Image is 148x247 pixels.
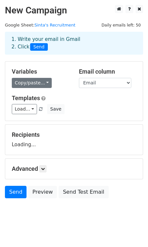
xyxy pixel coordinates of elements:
a: Send [5,186,27,198]
a: Load... [12,104,37,114]
a: Preview [28,186,57,198]
small: Google Sheet: [5,23,75,27]
h5: Variables [12,68,69,75]
button: Save [47,104,64,114]
h5: Advanced [12,165,136,172]
a: Daily emails left: 50 [99,23,143,27]
a: Copy/paste... [12,78,52,88]
h5: Recipients [12,131,136,138]
iframe: Chat Widget [115,216,148,247]
a: Templates [12,95,40,101]
h5: Email column [79,68,136,75]
a: Send Test Email [59,186,108,198]
span: Daily emails left: 50 [99,22,143,29]
a: Sinta's Recruitment [34,23,75,27]
div: Loading... [12,131,136,148]
h2: New Campaign [5,5,143,16]
div: 1. Write your email in Gmail 2. Click [7,36,141,51]
span: Send [30,43,48,51]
